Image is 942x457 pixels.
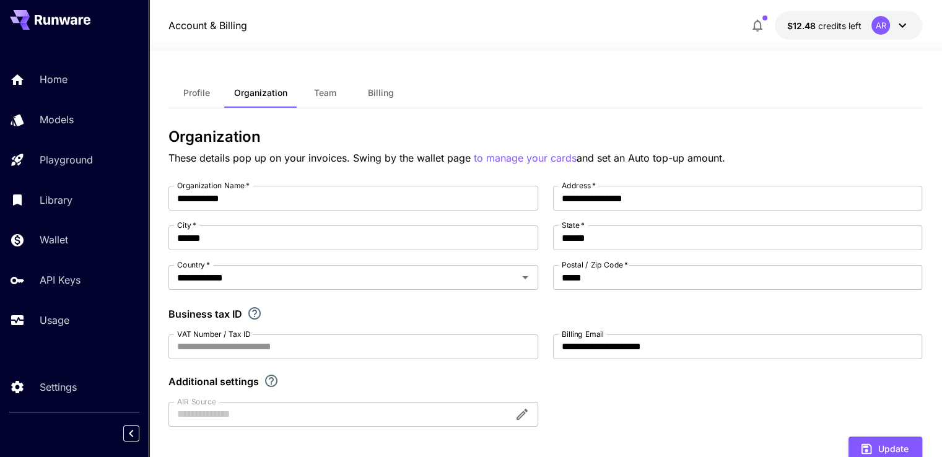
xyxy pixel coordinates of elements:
p: Business tax ID [168,307,242,321]
button: Open [517,269,534,286]
button: $12.4809AR [775,11,922,40]
p: Playground [40,152,93,167]
span: These details pop up on your invoices. Swing by the wallet page [168,152,474,164]
p: Library [40,193,72,207]
p: Usage [40,313,69,328]
p: Models [40,112,74,127]
span: $12.48 [787,20,818,31]
p: Home [40,72,68,87]
label: Billing Email [562,329,604,339]
div: Collapse sidebar [133,422,149,445]
nav: breadcrumb [168,18,247,33]
button: Collapse sidebar [123,425,139,442]
div: $12.4809 [787,19,861,32]
span: Billing [368,87,394,98]
label: Address [562,180,596,191]
span: Organization [234,87,287,98]
label: State [562,220,585,230]
label: Organization Name [177,180,250,191]
h3: Organization [168,128,922,146]
label: Postal / Zip Code [562,259,628,270]
svg: Explore additional customization settings [264,373,279,388]
span: Profile [183,87,210,98]
span: and set an Auto top-up amount. [577,152,725,164]
p: API Keys [40,272,81,287]
button: to manage your cards [474,150,577,166]
label: City [177,220,196,230]
div: AR [871,16,890,35]
p: Wallet [40,232,68,247]
svg: If you are a business tax registrant, please enter your business tax ID here. [247,306,262,321]
p: Settings [40,380,77,394]
label: Country [177,259,210,270]
span: credits left [818,20,861,31]
span: Team [314,87,336,98]
label: VAT Number / Tax ID [177,329,251,339]
label: AIR Source [177,396,216,407]
p: Additional settings [168,374,259,389]
a: Account & Billing [168,18,247,33]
